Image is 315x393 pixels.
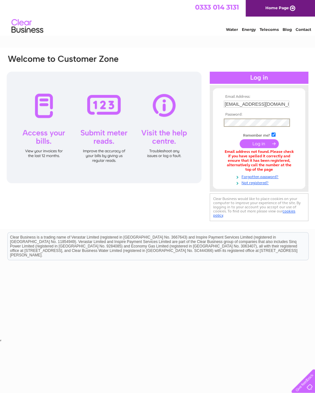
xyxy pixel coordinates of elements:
[210,193,308,221] div: Clear Business would like to place cookies on your computer to improve your experience of the sit...
[224,179,296,185] a: Not registered?
[213,209,295,218] a: cookies policy
[226,27,238,32] a: Water
[8,4,308,31] div: Clear Business is a trading name of Verastar Limited (registered in [GEOGRAPHIC_DATA] No. 3667643...
[260,27,279,32] a: Telecoms
[242,27,256,32] a: Energy
[296,27,311,32] a: Contact
[222,112,296,117] th: Password:
[240,139,279,148] input: Submit
[283,27,292,32] a: Blog
[224,150,294,172] div: Email address not found. Please check if you have spelled it correctly and ensure that it has bee...
[11,17,44,36] img: logo.png
[222,132,296,138] td: Remember me?
[224,173,296,179] a: Forgotten password?
[195,3,239,11] a: 0333 014 3131
[222,95,296,99] th: Email Address:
